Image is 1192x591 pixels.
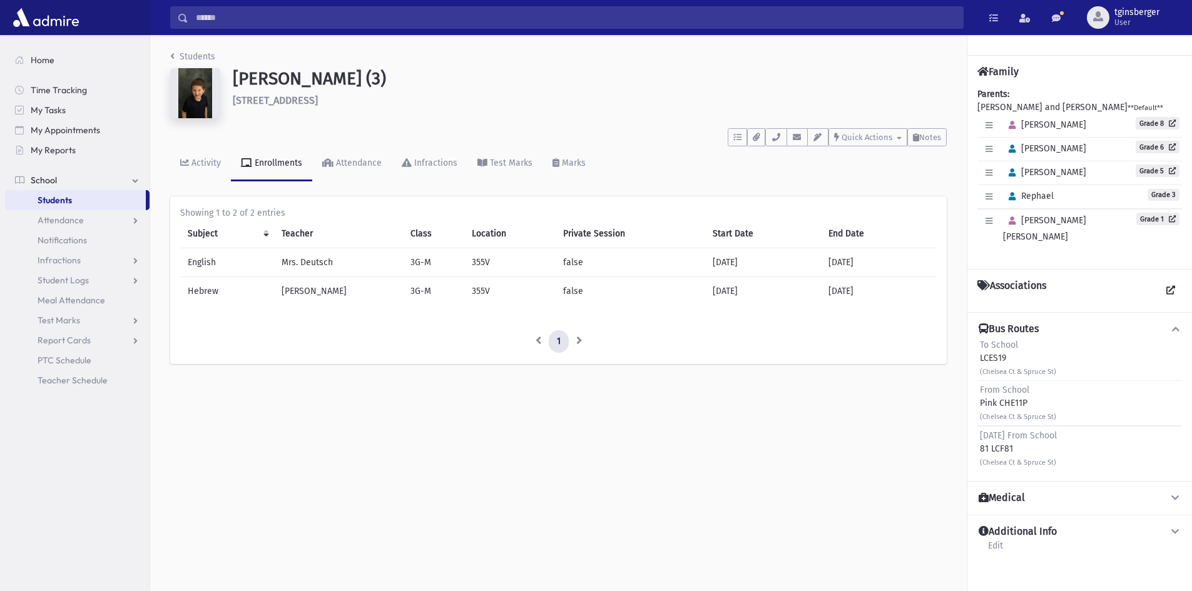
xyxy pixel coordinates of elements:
a: View all Associations [1159,280,1182,302]
a: Infractions [5,250,150,270]
span: Student Logs [38,275,89,286]
span: User [1114,18,1159,28]
button: Additional Info [977,525,1182,538]
th: Private Session [556,220,705,248]
a: 1 [549,330,569,353]
td: [DATE] [705,277,821,306]
a: Activity [170,146,231,181]
td: 355V [464,248,556,277]
nav: breadcrumb [170,50,215,68]
th: Teacher [274,220,403,248]
h6: [STREET_ADDRESS] [233,94,947,106]
div: Test Marks [487,158,532,168]
a: Marks [543,146,596,181]
span: Quick Actions [842,133,892,142]
a: My Tasks [5,100,150,120]
h4: Medical [979,492,1025,505]
a: Attendance [5,210,150,230]
th: Subject [180,220,274,248]
a: Test Marks [467,146,543,181]
button: Bus Routes [977,323,1182,336]
span: tginsberger [1114,8,1159,18]
div: LCES19 [980,338,1056,378]
a: My Reports [5,140,150,160]
span: Test Marks [38,315,80,326]
button: Notes [907,128,947,146]
span: Time Tracking [31,84,87,96]
div: Showing 1 to 2 of 2 entries [180,206,937,220]
td: false [556,277,705,306]
a: Notifications [5,230,150,250]
td: [PERSON_NAME] [274,277,403,306]
h4: Bus Routes [979,323,1039,336]
a: Grade 1 [1136,213,1179,225]
span: Infractions [38,255,81,266]
span: Notifications [38,235,87,246]
span: Grade 3 [1148,189,1179,201]
h1: [PERSON_NAME] (3) [233,68,947,89]
td: 3G-M [403,277,464,306]
span: [PERSON_NAME] [PERSON_NAME] [1003,215,1086,242]
th: Start Date [705,220,821,248]
div: 81 LCF81 [980,429,1057,468]
td: false [556,248,705,277]
span: School [31,174,57,186]
a: Enrollments [231,146,312,181]
small: (Chelsea Ct & Spruce St) [980,368,1056,376]
span: My Tasks [31,104,66,116]
a: Home [5,50,150,70]
div: Activity [189,158,221,168]
div: Marks [559,158,586,168]
td: [DATE] [821,248,937,277]
td: English [180,248,274,277]
span: [PERSON_NAME] [1003,167,1086,178]
span: To School [980,340,1018,350]
a: My Appointments [5,120,150,140]
td: [DATE] [821,277,937,306]
a: Infractions [392,146,467,181]
span: Attendance [38,215,84,226]
h4: Additional Info [979,525,1057,538]
a: School [5,170,150,190]
button: Quick Actions [828,128,907,146]
td: Mrs. Deutsch [274,248,403,277]
a: Students [5,190,146,210]
a: Grade 6 [1136,141,1179,153]
span: Meal Attendance [38,295,105,306]
a: Teacher Schedule [5,370,150,390]
span: Teacher Schedule [38,375,108,386]
small: (Chelsea Ct & Spruce St) [980,413,1056,421]
td: 355V [464,277,556,306]
a: PTC Schedule [5,350,150,370]
span: Notes [919,133,941,142]
span: My Appointments [31,124,100,136]
td: [DATE] [705,248,821,277]
a: Edit [987,538,1004,561]
a: Time Tracking [5,80,150,100]
h4: Family [977,66,1019,78]
button: Medical [977,492,1182,505]
div: [PERSON_NAME] and [PERSON_NAME] [977,88,1182,259]
a: Student Logs [5,270,150,290]
small: (Chelsea Ct & Spruce St) [980,458,1056,467]
th: Class [403,220,464,248]
td: 3G-M [403,248,464,277]
a: Attendance [312,146,392,181]
span: [PERSON_NAME] [1003,143,1086,154]
div: Attendance [334,158,382,168]
a: Report Cards [5,330,150,350]
th: Location [464,220,556,248]
div: Enrollments [252,158,302,168]
b: Parents: [977,89,1009,99]
a: Test Marks [5,310,150,330]
span: My Reports [31,144,76,156]
span: Rephael [1003,191,1054,201]
span: [PERSON_NAME] [1003,119,1086,130]
a: Grade 8 [1136,117,1179,129]
input: Search [188,6,963,29]
a: Meal Attendance [5,290,150,310]
td: Hebrew [180,277,274,306]
div: Pink CHE11P [980,383,1056,423]
div: Infractions [412,158,457,168]
h4: Associations [977,280,1046,302]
